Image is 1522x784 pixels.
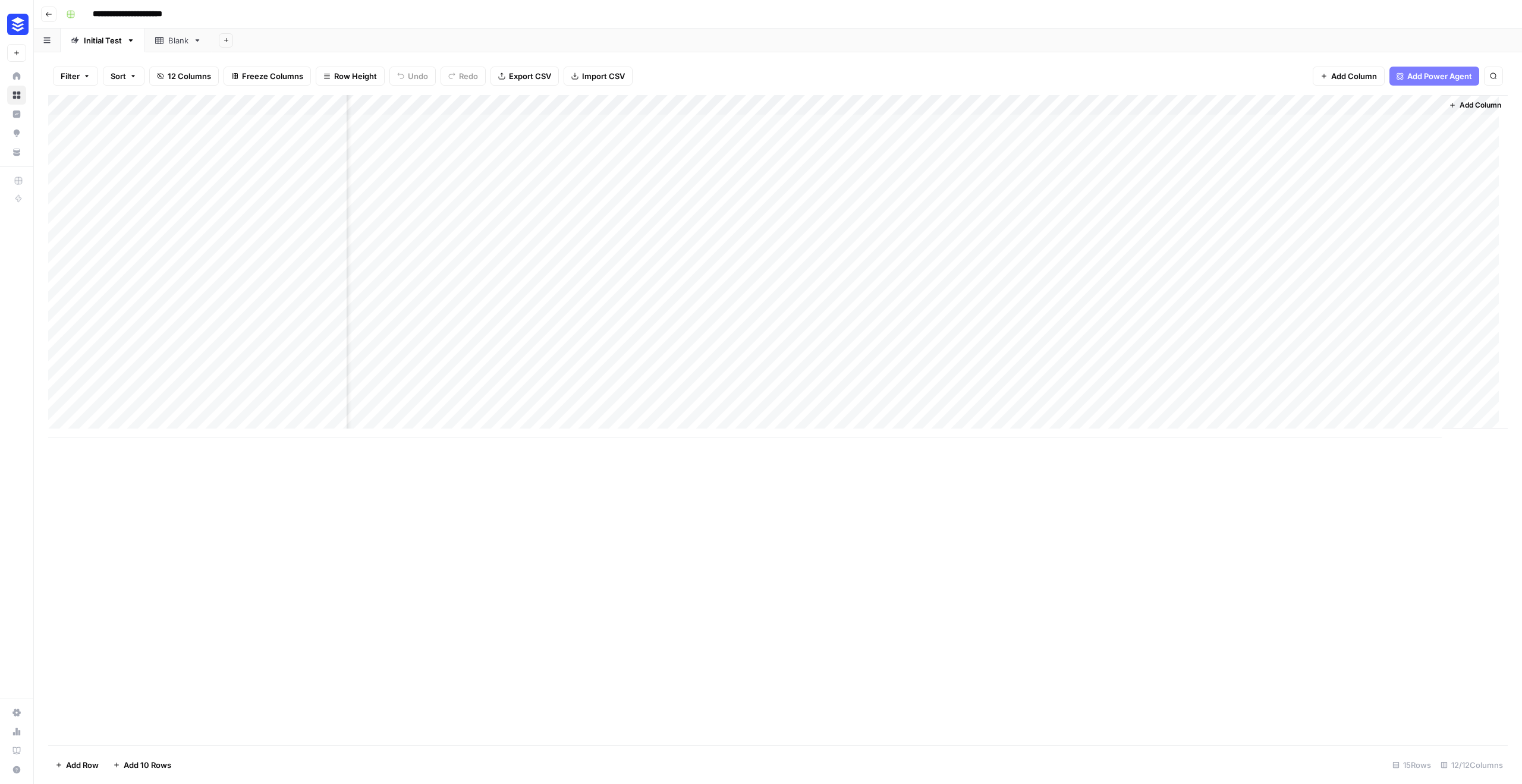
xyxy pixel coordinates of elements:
button: Undo [389,67,436,86]
button: 12 Columns [149,67,219,86]
button: Add Power Agent [1389,67,1479,86]
a: Initial Test [61,29,145,52]
button: Add Row [48,755,106,774]
div: 12/12 Columns [1436,755,1508,774]
span: Filter [61,70,80,82]
a: Usage [7,722,26,741]
button: Import CSV [564,67,633,86]
div: 15 Rows [1388,755,1436,774]
div: Blank [168,34,188,46]
a: Settings [7,703,26,722]
div: Initial Test [84,34,122,46]
span: Add 10 Rows [124,759,171,771]
a: Insights [7,105,26,124]
button: Help + Support [7,760,26,779]
button: Export CSV [490,67,559,86]
span: Export CSV [509,70,551,82]
span: Add Column [1331,70,1377,82]
span: Import CSV [582,70,625,82]
button: Add 10 Rows [106,755,178,774]
button: Freeze Columns [224,67,311,86]
span: Add Column [1460,100,1501,111]
button: Add Column [1313,67,1385,86]
button: Add Column [1444,97,1506,113]
button: Workspace: Buffer [7,10,26,39]
span: 12 Columns [168,70,211,82]
a: Your Data [7,143,26,162]
button: Row Height [316,67,385,86]
button: Sort [103,67,144,86]
a: Opportunities [7,124,26,143]
button: Redo [441,67,486,86]
span: Add Row [66,759,99,771]
span: Undo [408,70,428,82]
span: Add Power Agent [1407,70,1472,82]
span: Row Height [334,70,377,82]
a: Browse [7,86,26,105]
span: Redo [459,70,478,82]
a: Learning Hub [7,741,26,760]
button: Filter [53,67,98,86]
a: Home [7,67,26,86]
span: Freeze Columns [242,70,303,82]
a: Blank [145,29,212,52]
img: Buffer Logo [7,14,29,35]
span: Sort [111,70,126,82]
